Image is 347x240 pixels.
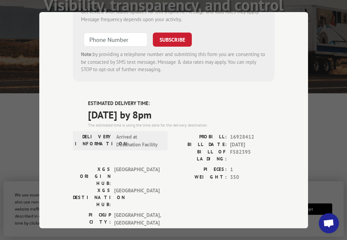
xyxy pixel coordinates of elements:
label: BILL OF LADING: [174,148,227,162]
div: Get texted with status updates for this shipment. Message and data rates may apply. Message frequ... [81,8,266,23]
span: 350 [230,173,274,181]
span: [DATE] by 8pm [88,107,274,122]
span: 16928412 [230,133,274,141]
div: by providing a telephone number and submitting this form you are consenting to be contacted by SM... [81,51,266,74]
span: [GEOGRAPHIC_DATA] [114,187,160,208]
input: Phone Number [84,33,147,47]
button: SUBSCRIBE [153,33,192,47]
label: PIECES: [174,166,227,174]
label: PICKUP CITY: [73,211,111,227]
div: The estimated time is using the time zone for the delivery destination. [88,122,274,128]
label: XGS ORIGIN HUB: [73,166,111,187]
span: 1 [230,166,274,174]
label: DELIVERY INFORMATION: [75,133,113,148]
span: [GEOGRAPHIC_DATA] , [GEOGRAPHIC_DATA] [114,211,160,227]
strong: Note: [81,51,93,57]
label: XGS DESTINATION HUB: [73,187,111,208]
label: PROBILL: [174,133,227,141]
span: [GEOGRAPHIC_DATA] [114,166,160,187]
a: Open chat [319,213,339,233]
span: F582395 [230,148,274,162]
label: WEIGHT: [174,173,227,181]
span: Arrived at Destination Facility [116,133,162,148]
label: BILL DATE: [174,141,227,148]
label: ESTIMATED DELIVERY TIME: [88,99,274,107]
span: [DATE] [230,141,274,148]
